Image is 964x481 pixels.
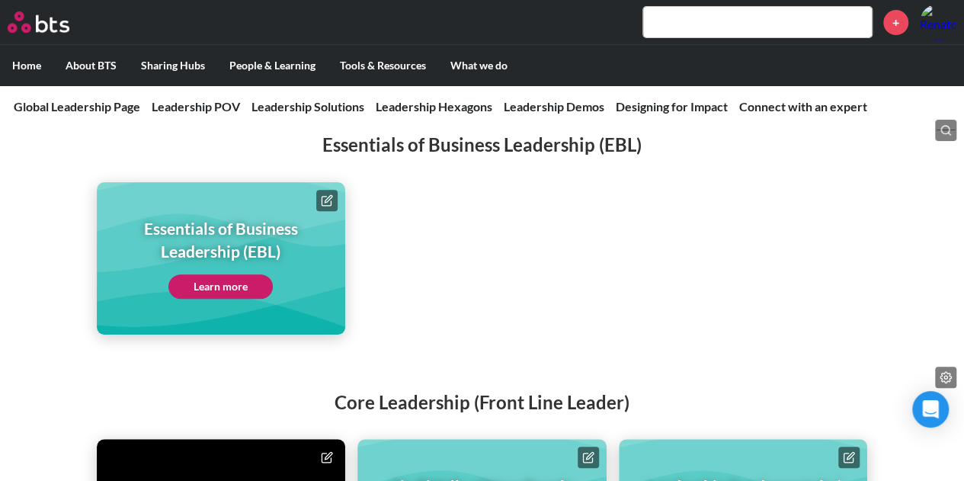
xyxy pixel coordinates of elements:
a: Leadership POV [152,99,240,114]
button: Edit page tile [838,447,860,468]
a: Leadership Solutions [251,99,364,114]
label: About BTS [53,46,129,85]
label: People & Learning [217,46,328,85]
h1: Essentials of Business Leadership (EBL) [107,217,335,262]
img: Renato Bresciani [920,4,956,40]
button: Edit page tile [316,190,338,211]
label: Sharing Hubs [129,46,217,85]
a: Profile [920,4,956,40]
a: Leadership Demos [504,99,604,114]
button: Edit page tile [316,447,338,468]
button: Edit page tile [578,447,599,468]
a: Designing for Impact [616,99,728,114]
label: What we do [438,46,520,85]
a: Connect with an expert [739,99,867,114]
img: BTS Logo [8,11,69,33]
div: Open Intercom Messenger [912,391,949,428]
a: Go home [8,11,98,33]
a: Leadership Hexagons [376,99,492,114]
a: + [883,10,908,35]
a: Learn more [168,274,273,299]
label: Tools & Resources [328,46,438,85]
button: Edit page list [935,367,956,388]
a: Global Leadership Page [14,99,140,114]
